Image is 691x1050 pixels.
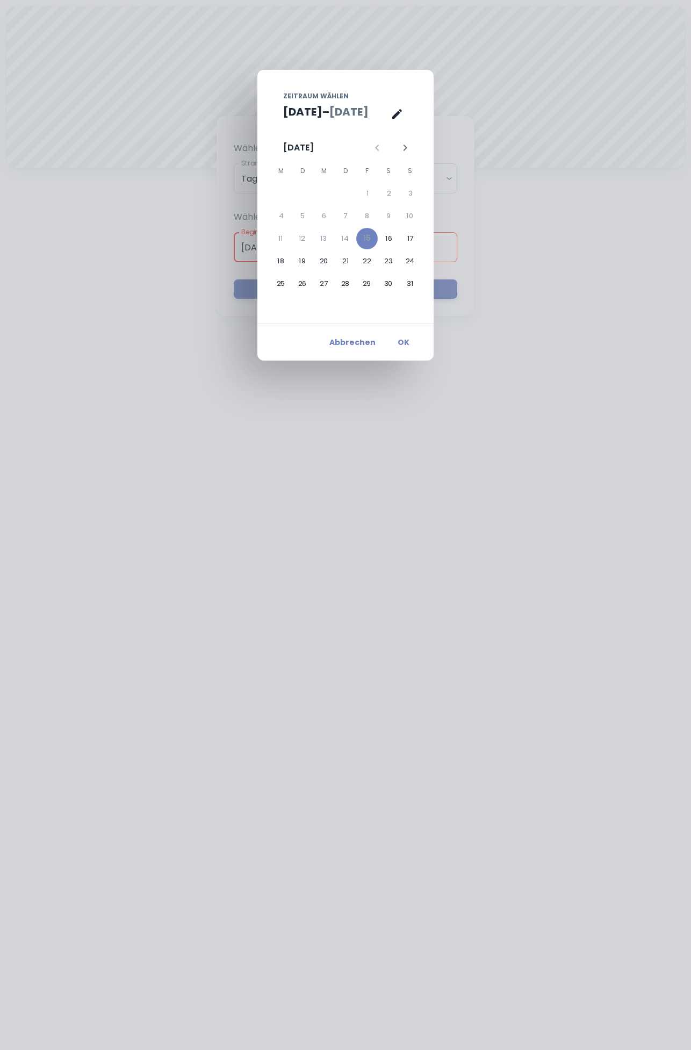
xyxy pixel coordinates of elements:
span: Donnerstag [336,160,355,182]
button: Kalenderansicht ist geöffnet, zur Texteingabeansicht wechseln [386,103,408,125]
button: [DATE] [283,104,322,120]
span: Zeitraum wählen [283,91,349,101]
button: 23 [378,250,399,272]
span: Sonntag [400,160,420,182]
button: Nächster Monat [396,139,414,157]
button: 20 [313,250,335,272]
button: 30 [378,273,399,294]
button: 25 [270,273,292,294]
button: 19 [292,250,313,272]
button: [DATE] [329,104,369,120]
button: 16 [378,228,400,249]
span: Samstag [379,160,398,182]
button: Abbrechen [325,333,380,352]
div: [DATE] [283,141,314,154]
button: 28 [335,273,356,294]
span: Dienstag [293,160,312,182]
button: 21 [335,250,356,272]
button: 18 [270,250,292,272]
h5: – [322,104,329,120]
button: 26 [292,273,313,294]
button: 27 [313,273,335,294]
button: 24 [399,250,421,272]
button: 29 [356,273,378,294]
span: Montag [271,160,291,182]
button: 17 [400,228,421,249]
button: OK [386,333,421,352]
span: Freitag [357,160,377,182]
button: 31 [399,273,421,294]
button: 22 [356,250,378,272]
span: Mittwoch [314,160,334,182]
